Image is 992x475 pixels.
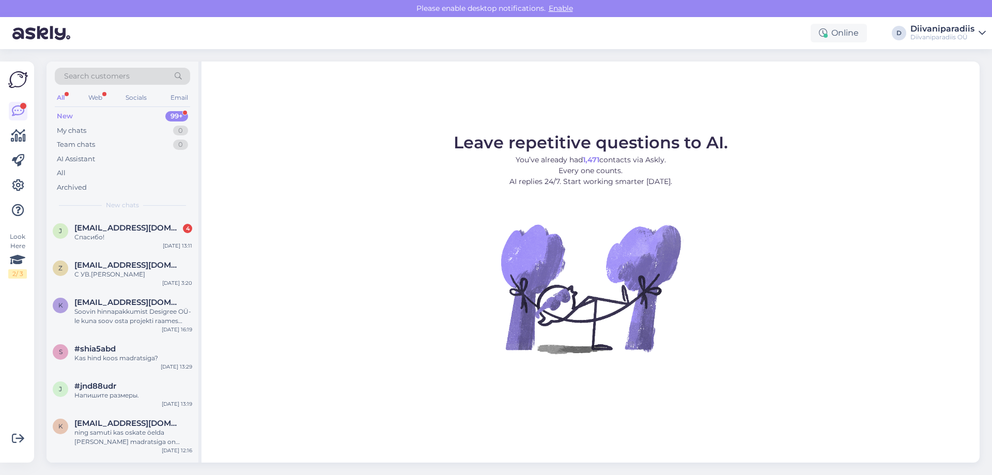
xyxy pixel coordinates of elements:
div: Diivaniparadiis OÜ [910,33,974,41]
span: New chats [106,201,139,210]
span: zban@list.ru [74,261,182,270]
div: 0 [173,140,188,150]
span: j [59,385,62,393]
span: karmenkilk1@gmail.com [74,419,182,428]
span: klaire.vaher0@gmail.com [74,298,182,307]
span: #jnd88udr [74,381,116,391]
div: My chats [57,126,86,136]
div: [DATE] 13:19 [162,400,192,408]
div: ning samuti kas oskate öelda [PERSON_NAME] madratsiga on toode näidisena Järve keskuse poes väljas? [74,428,192,447]
div: [DATE] 16:19 [162,326,192,333]
div: Team chats [57,140,95,150]
div: All [57,168,66,178]
b: 1,471 [583,155,599,164]
div: All [55,91,67,104]
div: Спасибо! [74,233,192,242]
div: AI Assistant [57,154,95,164]
span: s [59,348,63,356]
div: D [892,26,906,40]
div: Diivaniparadiis [910,25,974,33]
div: Archived [57,182,87,193]
div: [DATE] 13:11 [163,242,192,250]
a: DiivaniparadiisDiivaniparadiis OÜ [910,25,986,41]
div: 2 / 3 [8,269,27,279]
div: 99+ [165,111,188,121]
div: Look Here [8,232,27,279]
div: Напишите размеры. [74,391,192,400]
span: k [58,301,63,309]
div: Kas hind koos madratsiga? [74,354,192,363]
span: z [58,264,63,272]
div: Web [86,91,104,104]
div: Email [168,91,190,104]
div: [DATE] 3:20 [162,279,192,287]
div: Soovin hinnapakkumist Desigree OÜ-le kuna soov osta projekti raames aiamööblit AIAMÖÖBEL NASSAU l... [74,307,192,326]
span: k [58,422,63,430]
div: New [57,111,73,121]
span: #shia5abd [74,344,116,354]
span: Leave repetitive questions to AI. [454,132,728,152]
img: Askly Logo [8,70,28,89]
div: Online [811,24,867,42]
div: [DATE] 12:16 [162,447,192,454]
span: j [59,227,62,235]
div: [DATE] 13:29 [161,363,192,371]
p: You’ve already had contacts via Askly. Every one counts. AI replies 24/7. Start working smarter [... [454,155,728,187]
span: Search customers [64,71,130,82]
div: 4 [183,224,192,233]
span: Enable [546,4,576,13]
div: Socials [123,91,149,104]
img: No Chat active [498,195,684,381]
div: С УВ.[PERSON_NAME] [74,270,192,279]
div: 0 [173,126,188,136]
span: juliaprigoda@mail.ru [74,223,182,233]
